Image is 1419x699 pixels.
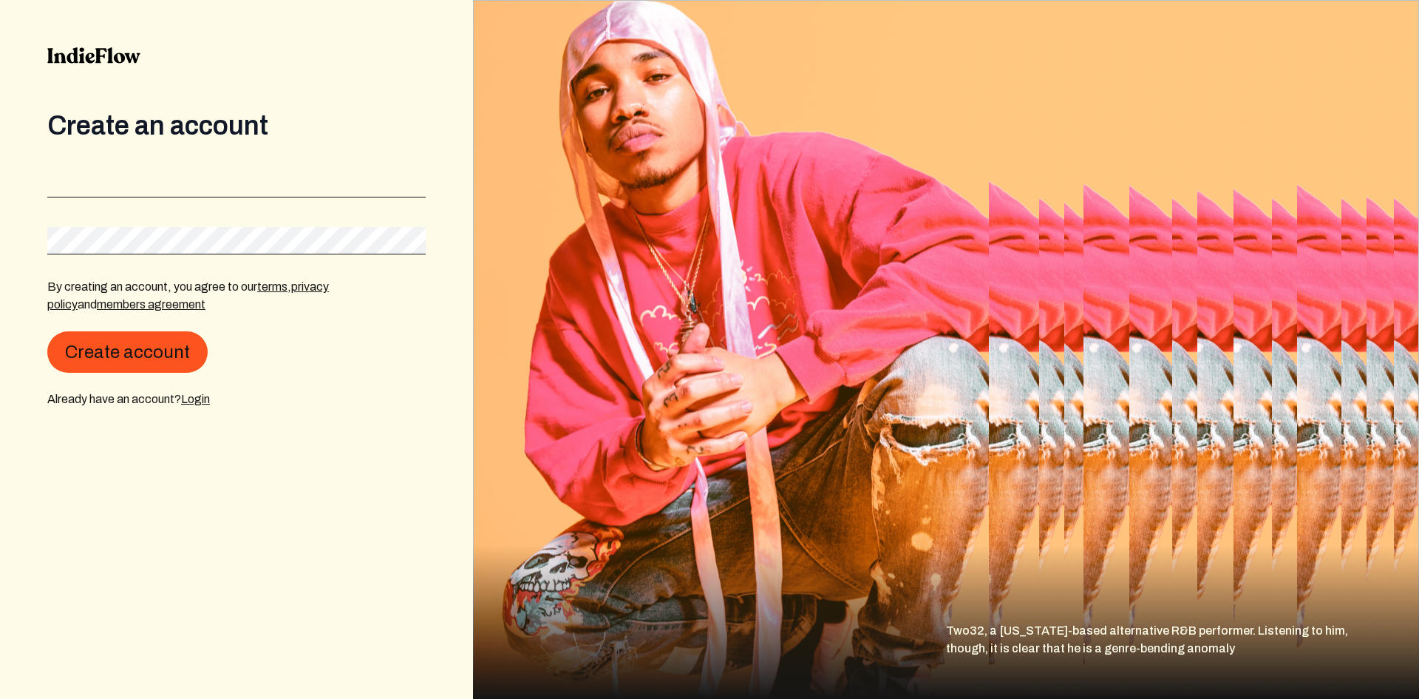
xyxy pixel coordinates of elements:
[257,280,287,293] a: terms
[47,278,426,314] p: By creating an account, you agree to our , and
[97,298,205,311] a: members agreement
[946,622,1419,699] div: Two32, a [US_STATE]-based alternative R&B performer. Listening to him, though, it is clear that h...
[47,47,140,64] img: indieflow-logo-black.svg
[47,331,208,373] button: Create account
[47,391,426,408] div: Already have an account?
[181,393,210,405] a: Login
[47,111,426,141] div: Create an account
